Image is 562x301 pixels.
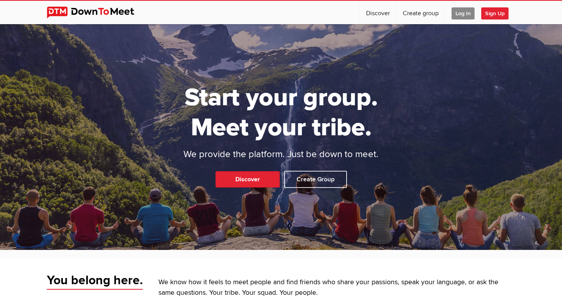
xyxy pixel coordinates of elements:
[397,1,445,24] a: Create group
[284,171,347,188] a: Create Group
[47,7,146,18] img: DownToMeet
[215,171,280,188] a: Discover
[481,1,515,24] a: Sign Up
[481,7,509,19] span: Sign Up
[47,273,143,290] span: You belong here.
[154,83,408,143] h1: Start your group. Meet your tribe.
[360,1,396,24] a: Discover
[445,1,481,24] a: Log In
[158,277,515,298] p: We know how it feels to meet people and find friends who share your passions, speak your language...
[452,7,475,19] span: Log In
